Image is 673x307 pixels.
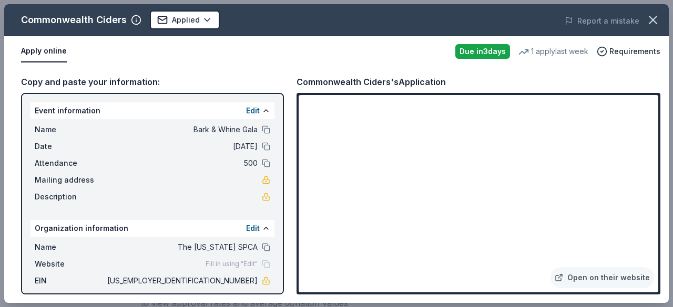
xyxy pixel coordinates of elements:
span: Requirements [609,45,660,58]
button: Report a mistake [565,15,639,27]
button: Apply online [21,40,67,62]
span: Description [35,190,105,203]
div: Commonwealth Ciders [21,12,127,28]
span: Fill in using "Edit" [206,260,258,268]
span: EIN [35,274,105,287]
div: Commonwealth Ciders's Application [297,75,446,89]
span: Date [35,140,105,153]
div: 1 apply last week [518,45,588,58]
a: Open on their website [550,267,654,288]
button: Edit [246,104,260,117]
span: Website [35,258,105,270]
span: Name [35,241,105,253]
span: 500 [105,157,258,170]
div: Event information [30,102,274,119]
span: [US_EMPLOYER_IDENTIFICATION_NUMBER] [105,274,258,287]
div: Due in 3 days [455,44,510,59]
button: Requirements [597,45,660,58]
div: Organization information [30,220,274,237]
span: Bark & Whine Gala [105,123,258,136]
span: The [US_STATE] SPCA [105,241,258,253]
span: Mailing address [35,174,105,186]
span: [DATE] [105,140,258,153]
span: Applied [172,14,200,26]
div: Copy and paste your information: [21,75,284,89]
span: Attendance [35,157,105,170]
span: Name [35,123,105,136]
button: Applied [150,10,220,29]
button: Edit [246,222,260,235]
